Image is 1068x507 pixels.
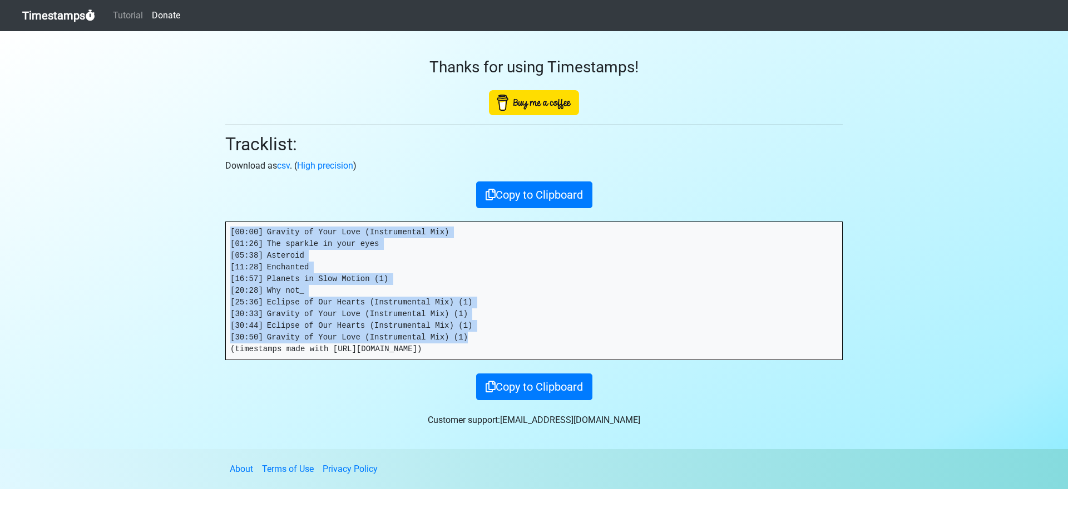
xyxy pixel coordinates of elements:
[225,159,843,173] p: Download as . ( )
[226,222,842,360] pre: [00:00] Gravity of Your Love (Instrumental Mix) [01:26] The sparkle in your eyes [05:38] Asteroid...
[489,90,579,115] img: Buy Me A Coffee
[297,160,353,171] a: High precision
[225,134,843,155] h2: Tracklist:
[225,58,843,77] h3: Thanks for using Timestamps!
[22,4,95,27] a: Timestamps
[476,181,592,208] button: Copy to Clipboard
[262,464,314,474] a: Terms of Use
[108,4,147,27] a: Tutorial
[323,464,378,474] a: Privacy Policy
[147,4,185,27] a: Donate
[476,373,592,400] button: Copy to Clipboard
[277,160,290,171] a: csv
[230,464,253,474] a: About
